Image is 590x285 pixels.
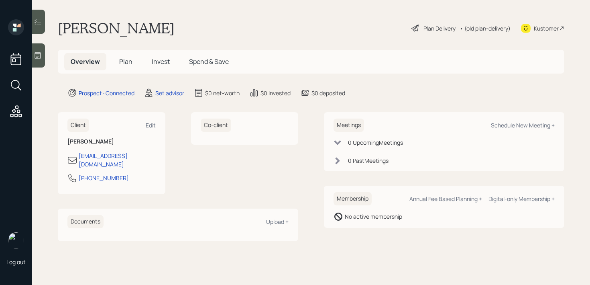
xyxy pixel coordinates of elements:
[67,119,89,132] h6: Client
[205,89,240,97] div: $0 net-worth
[79,174,129,182] div: [PHONE_NUMBER]
[189,57,229,66] span: Spend & Save
[460,24,511,33] div: • (old plan-delivery)
[6,258,26,266] div: Log out
[152,57,170,66] span: Invest
[491,121,555,129] div: Schedule New Meeting +
[119,57,132,66] span: Plan
[67,138,156,145] h6: [PERSON_NAME]
[8,232,24,248] img: retirable_logo.png
[58,19,175,37] h1: [PERSON_NAME]
[348,138,403,147] div: 0 Upcoming Meeting s
[534,24,559,33] div: Kustomer
[260,89,291,97] div: $0 invested
[345,212,402,221] div: No active membership
[334,119,364,132] h6: Meetings
[146,121,156,129] div: Edit
[201,119,231,132] h6: Co-client
[423,24,456,33] div: Plan Delivery
[67,215,104,228] h6: Documents
[488,195,555,203] div: Digital-only Membership +
[71,57,100,66] span: Overview
[79,89,134,97] div: Prospect · Connected
[311,89,345,97] div: $0 deposited
[266,218,289,226] div: Upload +
[334,192,372,205] h6: Membership
[155,89,184,97] div: Set advisor
[348,156,389,165] div: 0 Past Meeting s
[409,195,482,203] div: Annual Fee Based Planning +
[79,152,156,168] div: [EMAIL_ADDRESS][DOMAIN_NAME]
